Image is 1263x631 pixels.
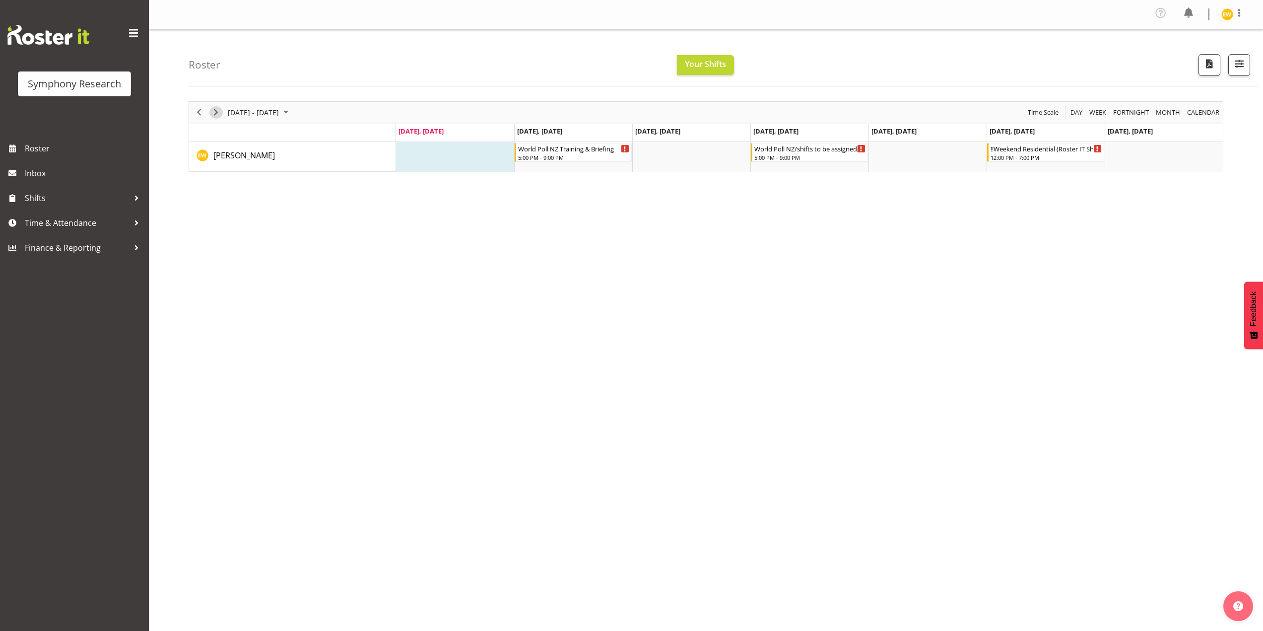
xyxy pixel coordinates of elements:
span: Shifts [25,191,129,206]
span: [DATE], [DATE] [635,127,680,136]
a: [PERSON_NAME] [213,149,275,161]
span: [DATE], [DATE] [871,127,917,136]
span: Feedback [1249,291,1258,326]
span: [PERSON_NAME] [213,150,275,161]
div: World Poll NZ/shifts to be assigned/mocks [754,143,865,153]
button: Fortnight [1112,106,1151,119]
span: [DATE], [DATE] [990,127,1035,136]
img: help-xxl-2.png [1233,601,1243,611]
div: Previous [191,102,207,123]
div: 12:00 PM - 7:00 PM [991,153,1102,161]
button: September 01 - 07, 2025 [226,106,293,119]
span: Roster [25,141,144,156]
button: Your Shifts [677,55,734,75]
button: Timeline Day [1069,106,1084,119]
div: Enrica Walsh"s event - World Poll NZ Training & Briefing Begin From Tuesday, September 2, 2025 at... [515,143,632,162]
span: Time & Attendance [25,215,129,230]
span: [DATE], [DATE] [399,127,444,136]
h4: Roster [189,59,220,70]
span: Time Scale [1027,106,1060,119]
button: Timeline Week [1088,106,1108,119]
td: Enrica Walsh resource [189,142,396,172]
span: [DATE], [DATE] [517,127,562,136]
button: Feedback - Show survey [1244,281,1263,349]
img: enrica-walsh11863.jpg [1221,8,1233,20]
button: Previous [193,106,206,119]
span: calendar [1186,106,1220,119]
img: Rosterit website logo [7,25,89,45]
div: World Poll NZ Training & Briefing [518,143,629,153]
span: Day [1069,106,1083,119]
span: Finance & Reporting [25,240,129,255]
div: Enrica Walsh"s event - !!Weekend Residential (Roster IT Shift Label) Begin From Saturday, Septemb... [987,143,1104,162]
button: Next [209,106,223,119]
span: Month [1155,106,1181,119]
span: Fortnight [1112,106,1150,119]
div: !!Weekend Residential (Roster IT Shift Label) [991,143,1102,153]
button: Time Scale [1026,106,1061,119]
span: [DATE] - [DATE] [227,106,280,119]
button: Month [1186,106,1221,119]
button: Filter Shifts [1228,54,1250,76]
div: Next [207,102,224,123]
button: Download a PDF of the roster according to the set date range. [1198,54,1220,76]
span: Inbox [25,166,144,181]
span: Week [1088,106,1107,119]
span: Your Shifts [685,59,726,70]
div: 5:00 PM - 9:00 PM [754,153,865,161]
div: Timeline Week of September 1, 2025 [189,101,1223,172]
div: Symphony Research [28,76,121,91]
div: Enrica Walsh"s event - World Poll NZ/shifts to be assigned/mocks Begin From Thursday, September 4... [751,143,868,162]
span: [DATE], [DATE] [1108,127,1153,136]
table: Timeline Week of September 1, 2025 [396,142,1223,172]
span: [DATE], [DATE] [753,127,798,136]
div: 5:00 PM - 9:00 PM [518,153,629,161]
button: Timeline Month [1154,106,1182,119]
